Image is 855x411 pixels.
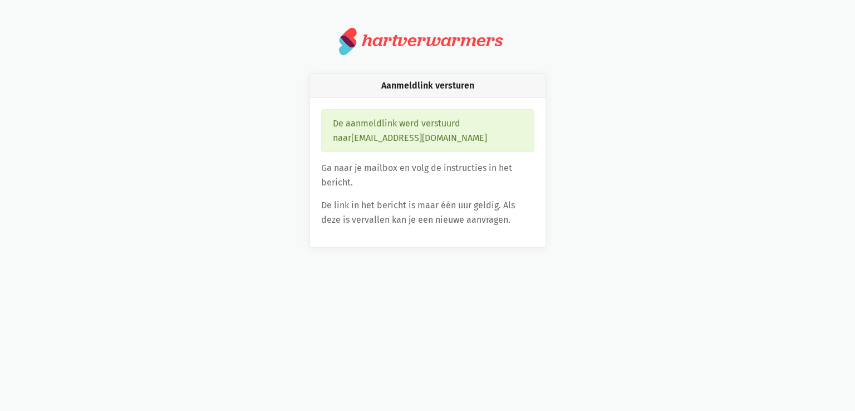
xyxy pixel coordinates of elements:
[321,198,534,227] p: De link in het bericht is maar één uur geldig. Als deze is vervallen kan je een nieuwe aanvragen.
[339,27,357,56] img: logo.svg
[321,161,534,189] p: Ga naar je mailbox en volg de instructies in het bericht.
[339,27,516,56] a: hartverwarmers
[362,30,503,51] div: hartverwarmers
[310,74,546,98] div: Aanmeldlink versturen
[321,109,534,152] div: De aanmeldlink werd verstuurd naar [EMAIL_ADDRESS][DOMAIN_NAME]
